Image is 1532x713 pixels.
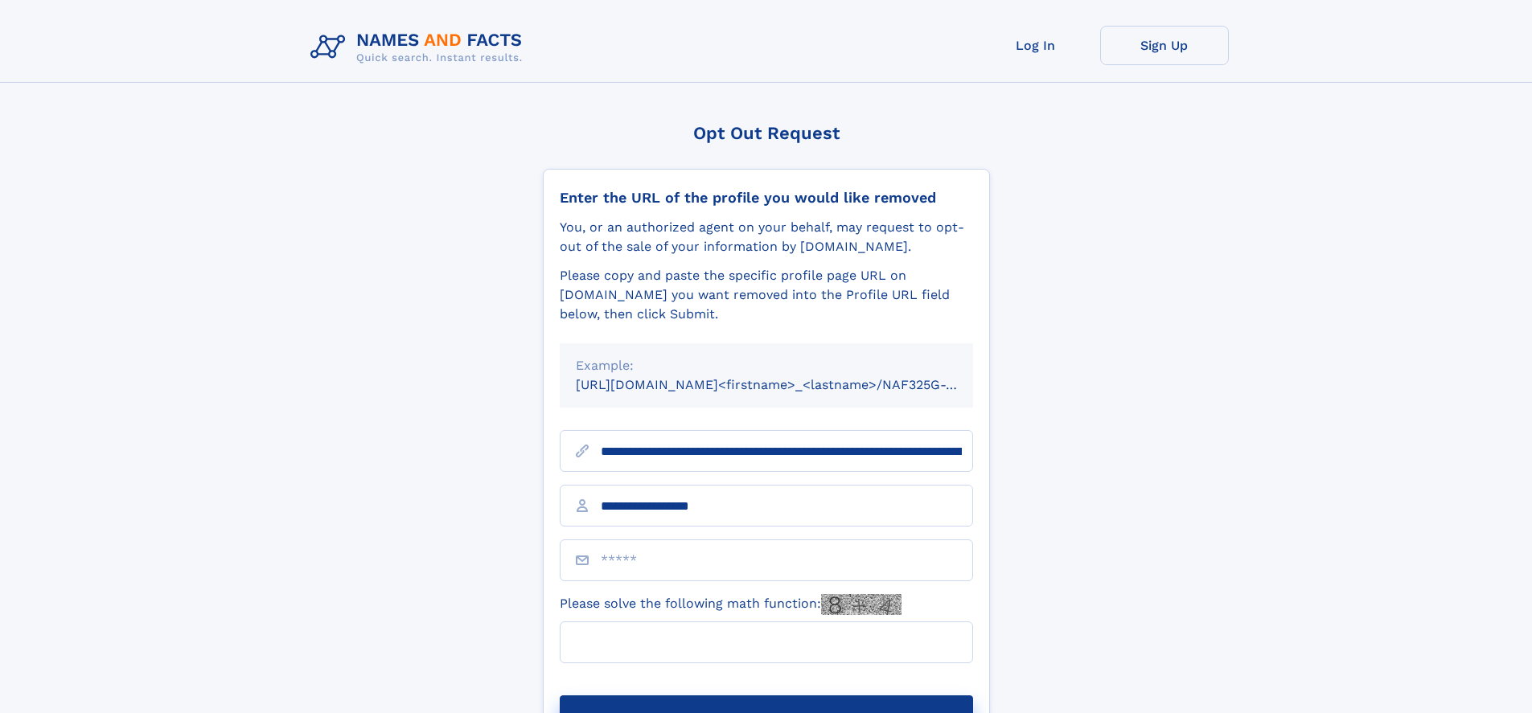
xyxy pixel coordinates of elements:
[304,26,536,69] img: Logo Names and Facts
[560,218,973,256] div: You, or an authorized agent on your behalf, may request to opt-out of the sale of your informatio...
[560,189,973,207] div: Enter the URL of the profile you would like removed
[560,266,973,324] div: Please copy and paste the specific profile page URL on [DOMAIN_NAME] you want removed into the Pr...
[560,594,902,615] label: Please solve the following math function:
[576,356,957,375] div: Example:
[576,377,1004,392] small: [URL][DOMAIN_NAME]<firstname>_<lastname>/NAF325G-xxxxxxxx
[543,123,990,143] div: Opt Out Request
[971,26,1100,65] a: Log In
[1100,26,1229,65] a: Sign Up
